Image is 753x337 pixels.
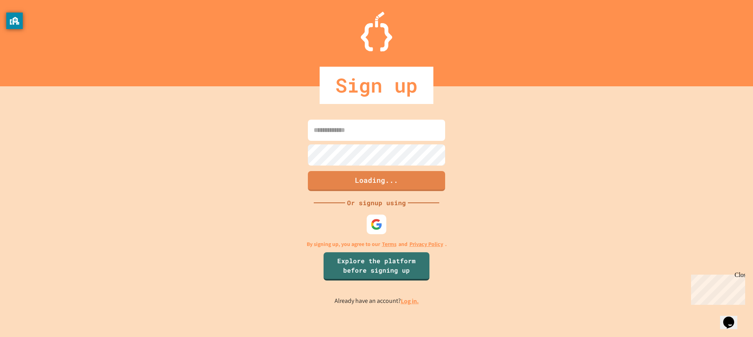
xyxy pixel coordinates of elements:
[409,240,443,248] a: Privacy Policy
[361,12,392,51] img: Logo.svg
[382,240,397,248] a: Terms
[308,171,445,191] button: Loading...
[324,252,429,281] a: Explore the platform before signing up
[688,271,745,305] iframe: chat widget
[371,219,382,230] img: google-icon.svg
[720,306,745,329] iframe: chat widget
[6,13,23,29] button: privacy banner
[401,297,419,305] a: Log in.
[335,296,419,306] p: Already have an account?
[307,240,447,248] p: By signing up, you agree to our and .
[345,198,408,208] div: Or signup using
[3,3,54,50] div: Chat with us now!Close
[320,67,433,104] div: Sign up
